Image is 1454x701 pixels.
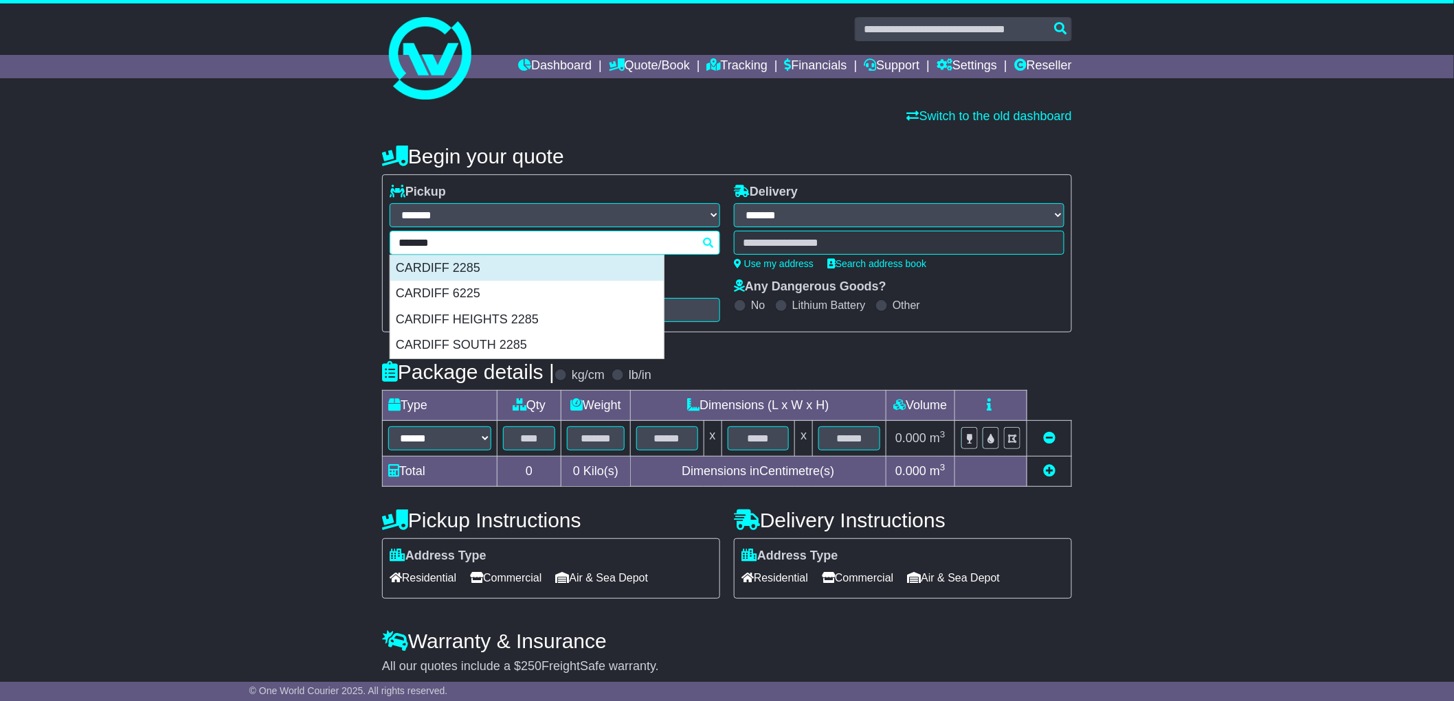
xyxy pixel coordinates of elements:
[382,145,1072,168] h4: Begin your quote
[792,299,866,312] label: Lithium Battery
[382,509,720,531] h4: Pickup Instructions
[785,55,847,78] a: Financials
[751,299,765,312] label: No
[390,231,720,255] typeahead: Please provide city
[573,464,580,478] span: 0
[390,185,446,200] label: Pickup
[940,429,946,439] sup: 3
[383,391,497,421] td: Type
[886,391,954,421] td: Volume
[704,421,722,457] td: x
[895,464,926,478] span: 0.000
[390,567,456,588] span: Residential
[741,549,838,564] label: Address Type
[630,457,886,487] td: Dimensions in Centimetre(s)
[895,431,926,445] span: 0.000
[1014,55,1072,78] a: Reseller
[390,332,664,358] div: CARDIFF SOUTH 2285
[390,255,664,281] div: CARDIFF 2285
[572,368,605,383] label: kg/cm
[907,109,1072,123] a: Switch to the old dashboard
[937,55,997,78] a: Settings
[561,457,631,487] td: Kilo(s)
[734,279,886,295] label: Any Dangerous Goods?
[795,421,813,457] td: x
[734,258,814,269] a: Use my address
[382,630,1072,652] h4: Warranty & Insurance
[734,509,1072,531] h4: Delivery Instructions
[893,299,920,312] label: Other
[497,457,561,487] td: 0
[630,391,886,421] td: Dimensions (L x W x H)
[382,659,1072,674] div: All our quotes include a $ FreightSafe warranty.
[864,55,919,78] a: Support
[1043,431,1055,445] a: Remove this item
[908,567,1000,588] span: Air & Sea Depot
[1043,464,1055,478] a: Add new item
[827,258,926,269] a: Search address book
[521,659,541,673] span: 250
[734,185,798,200] label: Delivery
[518,55,592,78] a: Dashboard
[390,549,486,564] label: Address Type
[556,567,649,588] span: Air & Sea Depot
[741,567,808,588] span: Residential
[930,464,946,478] span: m
[249,685,448,696] span: © One World Courier 2025. All rights reserved.
[383,457,497,487] td: Total
[609,55,690,78] a: Quote/Book
[940,462,946,472] sup: 3
[707,55,768,78] a: Tracking
[470,567,541,588] span: Commercial
[561,391,631,421] td: Weight
[497,391,561,421] td: Qty
[629,368,651,383] label: lb/in
[390,281,664,307] div: CARDIFF 6225
[930,431,946,445] span: m
[390,307,664,333] div: CARDIFF HEIGHTS 2285
[822,567,893,588] span: Commercial
[382,360,555,383] h4: Package details |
